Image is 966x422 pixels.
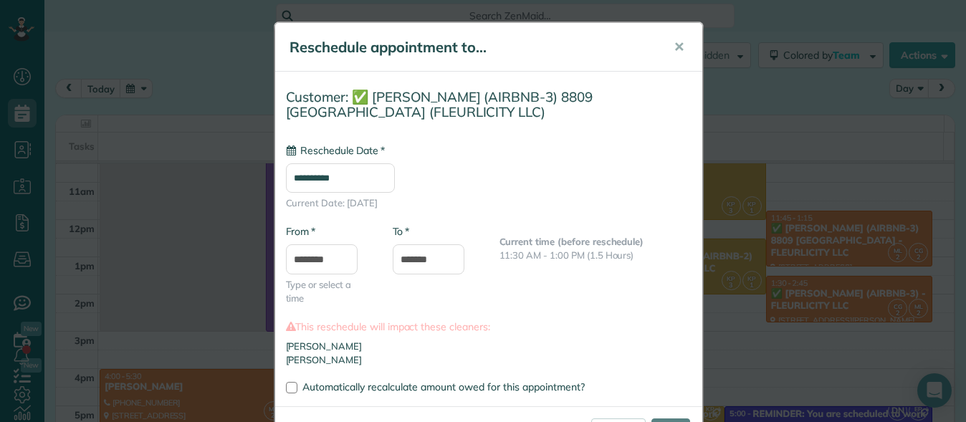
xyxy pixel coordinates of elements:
[286,320,692,334] label: This reschedule will impact these cleaners:
[286,196,692,210] span: Current Date: [DATE]
[286,224,315,239] label: From
[286,90,692,119] h4: Customer: ✅ [PERSON_NAME] (AIRBNB-3) 8809 [GEOGRAPHIC_DATA] (FLEURLICITY LLC)
[393,224,409,239] label: To
[286,278,371,305] span: Type or select a time
[674,39,684,55] span: ✕
[499,249,692,262] p: 11:30 AM - 1:00 PM (1.5 Hours)
[290,37,654,57] h5: Reschedule appointment to...
[286,353,692,367] li: [PERSON_NAME]
[286,340,692,353] li: [PERSON_NAME]
[286,143,385,158] label: Reschedule Date
[302,380,585,393] span: Automatically recalculate amount owed for this appointment?
[499,236,644,247] b: Current time (before reschedule)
